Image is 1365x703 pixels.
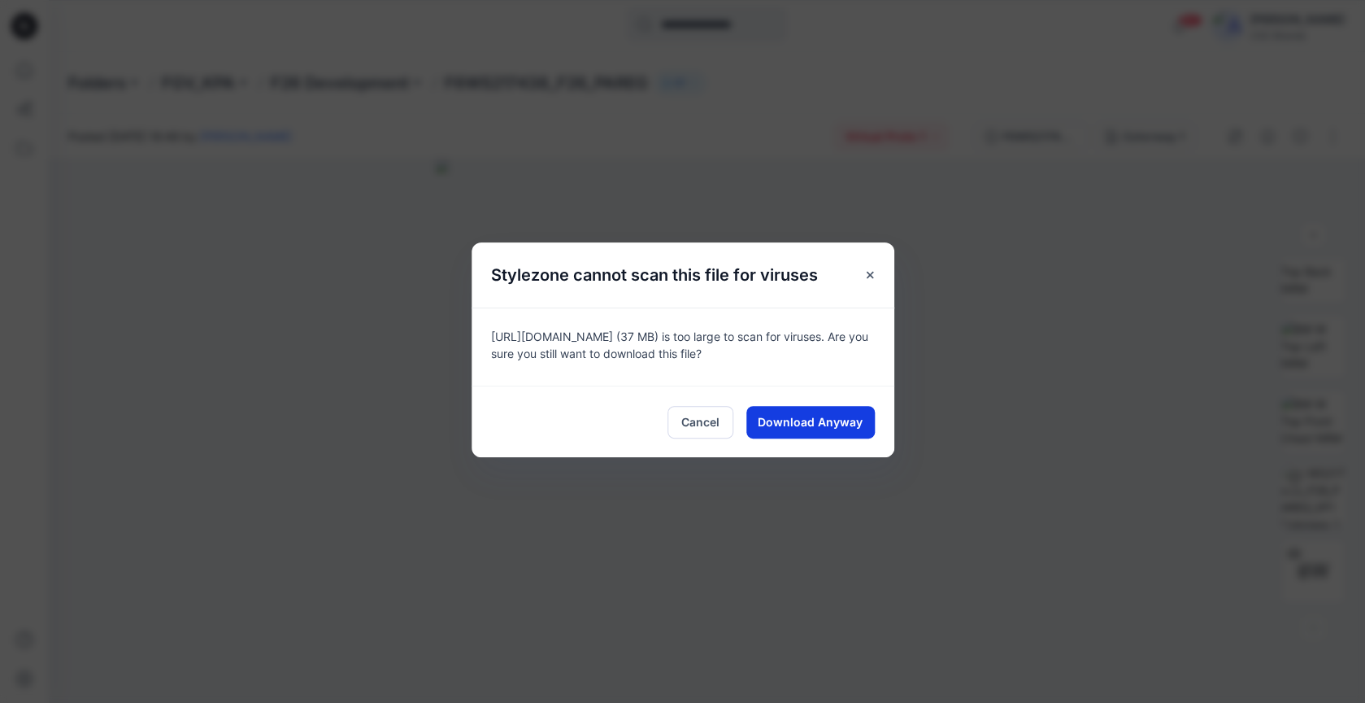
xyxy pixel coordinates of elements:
span: Cancel [681,413,719,430]
h5: Stylezone cannot scan this file for viruses [472,242,837,308]
button: Cancel [667,406,733,439]
button: Download Anyway [746,406,875,439]
span: Download Anyway [758,413,863,430]
div: [URL][DOMAIN_NAME] (37 MB) is too large to scan for viruses. Are you sure you still want to downl... [472,308,894,386]
button: Close [855,260,885,290]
